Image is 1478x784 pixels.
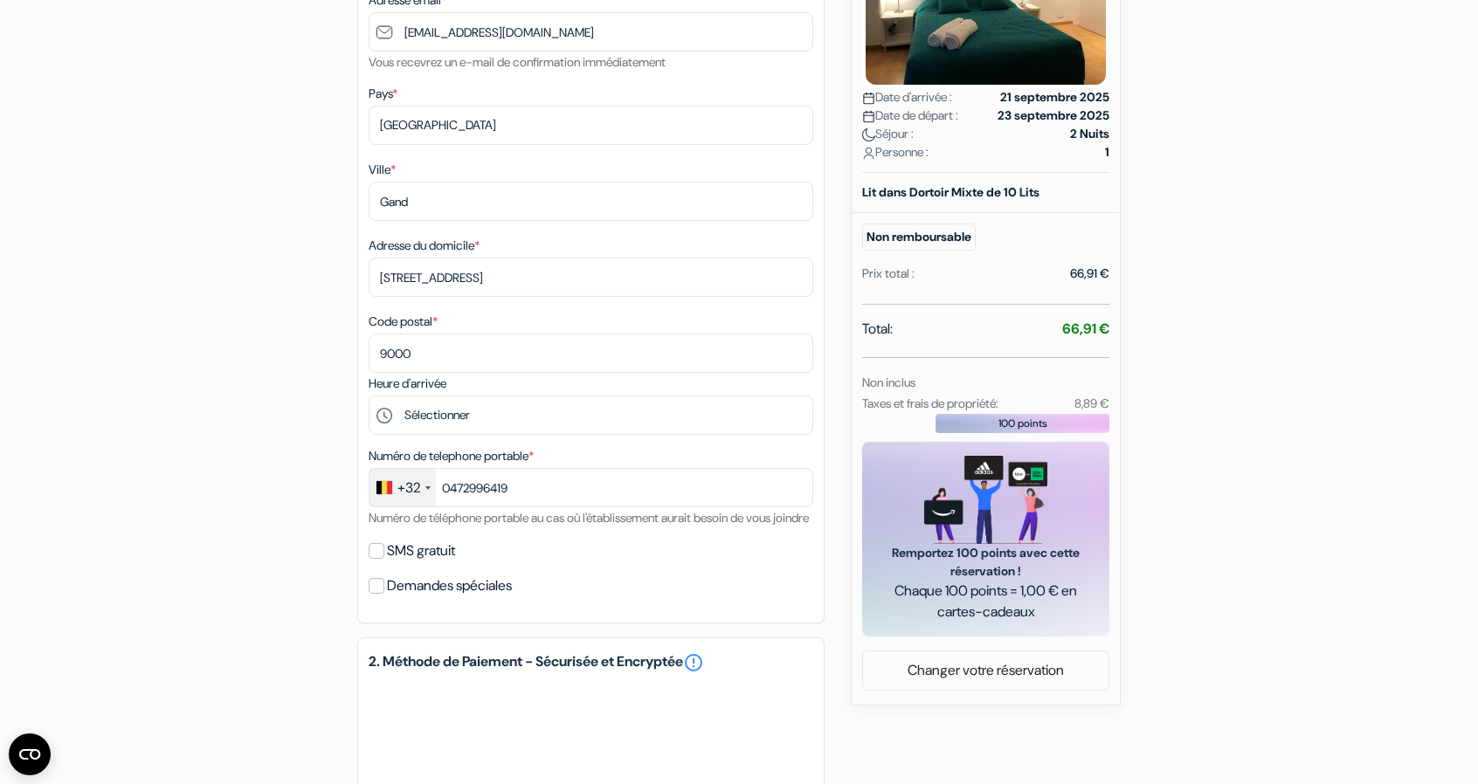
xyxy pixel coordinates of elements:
img: calendar.svg [862,92,875,105]
h5: 2. Méthode de Paiement - Sécurisée et Encryptée [369,652,813,673]
label: Numéro de telephone portable [369,447,534,465]
strong: 1 [1105,143,1109,162]
img: gift_card_hero_new.png [924,456,1047,544]
span: 100 points [998,416,1047,431]
input: Entrer adresse e-mail [369,12,813,52]
span: Personne : [862,143,929,162]
div: +32 [397,478,420,499]
label: SMS gratuit [387,539,455,563]
span: Remportez 100 points avec cette réservation ! [883,544,1088,581]
label: Ville [369,161,396,179]
strong: 23 septembre 2025 [998,107,1109,125]
strong: 66,91 € [1062,320,1109,338]
label: Demandes spéciales [387,574,512,598]
small: Taxes et frais de propriété: [862,395,998,411]
strong: 2 Nuits [1070,125,1109,143]
div: Belgium (België): +32 [369,469,436,506]
label: Code postal [369,313,438,331]
img: calendar.svg [862,110,875,123]
b: Lit dans Dortoir Mixte de 10 Lits [862,184,1039,200]
small: Non remboursable [862,224,976,251]
small: Vous recevrez un e-mail de confirmation immédiatement [369,54,666,70]
img: moon.svg [862,128,875,141]
span: Chaque 100 points = 1,00 € en cartes-cadeaux [883,581,1088,622]
button: Ouvrir le widget CMP [9,733,51,775]
div: Prix total : [862,265,915,283]
a: error_outline [683,652,704,673]
input: 470 12 34 56 [369,468,813,507]
label: Adresse du domicile [369,237,480,255]
img: user_icon.svg [862,147,875,160]
label: Pays [369,85,397,103]
small: Non inclus [862,375,915,390]
span: Total: [862,319,893,340]
div: 66,91 € [1070,265,1109,283]
strong: 21 septembre 2025 [1000,88,1109,107]
span: Date de départ : [862,107,958,125]
small: 8,89 € [1074,395,1109,411]
label: Heure d'arrivée [369,375,446,393]
small: Numéro de téléphone portable au cas où l'établissement aurait besoin de vous joindre [369,510,809,526]
a: Changer votre réservation [863,654,1108,687]
span: Séjour : [862,125,914,143]
span: Date d'arrivée : [862,88,952,107]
